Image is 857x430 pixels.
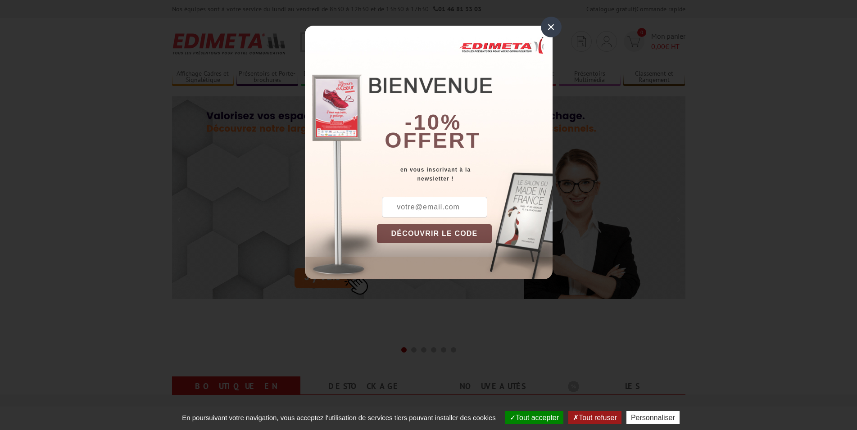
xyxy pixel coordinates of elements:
button: Personnaliser (fenêtre modale) [626,411,680,424]
button: Tout accepter [505,411,563,424]
div: × [541,17,562,37]
b: -10% [405,110,462,134]
button: DÉCOUVRIR LE CODE [377,224,492,243]
button: Tout refuser [568,411,621,424]
input: votre@email.com [382,197,487,217]
div: en vous inscrivant à la newsletter ! [377,165,553,183]
span: En poursuivant votre navigation, vous acceptez l'utilisation de services tiers pouvant installer ... [177,414,500,421]
font: offert [385,128,481,152]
